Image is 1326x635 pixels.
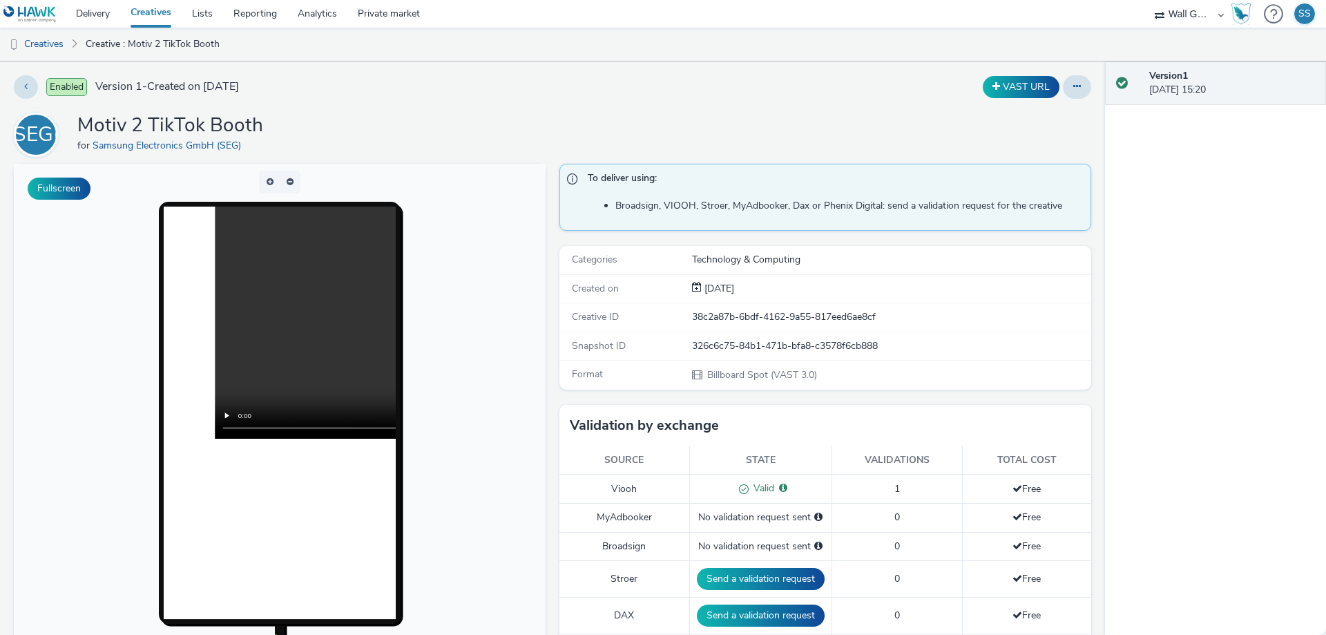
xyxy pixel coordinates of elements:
[894,511,900,524] span: 0
[702,282,734,295] span: [DATE]
[749,482,774,495] span: Valid
[572,253,617,266] span: Categories
[983,76,1059,98] button: VAST URL
[95,79,239,95] span: Version 1 - Created on [DATE]
[702,282,734,296] div: Creation 04 September 2025, 15:20
[1298,3,1311,24] div: SS
[570,415,719,436] h3: Validation by exchange
[697,511,825,524] div: No validation request sent
[1231,3,1251,25] img: Hawk Academy
[692,339,1090,353] div: 326c6c75-84b1-471b-bfa8-c3578f6cb888
[559,475,689,504] td: Viooh
[697,605,825,627] button: Send a validation request
[559,561,689,598] td: Stroer
[814,540,823,553] div: Please select a deal below and click on Send to send a validation request to Broadsign.
[1012,511,1041,524] span: Free
[894,609,900,622] span: 0
[572,368,603,381] span: Format
[894,482,900,495] span: 1
[77,139,93,152] span: for
[962,446,1091,475] th: Total cost
[706,368,817,381] span: Billboard Spot (VAST 3.0)
[814,511,823,524] div: Please select a deal below and click on Send to send a validation request to MyAdbooker.
[559,446,689,475] th: Source
[79,28,227,61] a: Creative : Motiv 2 TikTok Booth
[559,532,689,560] td: Broadsign
[1231,3,1257,25] a: Hawk Academy
[559,504,689,532] td: MyAdbooker
[979,76,1063,98] div: Duplicate the creative as a VAST URL
[7,38,21,52] img: dooh
[77,113,263,139] h1: Motiv 2 TikTok Booth
[894,540,900,553] span: 0
[46,78,87,96] span: Enabled
[588,171,1077,189] span: To deliver using:
[1012,540,1041,553] span: Free
[615,199,1084,213] li: Broadsign, VIOOH, Stroer, MyAdbooker, Dax or Phenix Digital: send a validation request for the cr...
[697,540,825,553] div: No validation request sent
[14,128,64,141] a: SEG(
[1149,69,1188,82] strong: Version 1
[572,282,619,295] span: Created on
[1149,69,1315,97] div: [DATE] 15:20
[1012,572,1041,585] span: Free
[559,598,689,634] td: DAX
[894,572,900,585] span: 0
[1012,482,1041,495] span: Free
[572,310,619,323] span: Creative ID
[692,253,1090,267] div: Technology & Computing
[697,568,825,590] button: Send a validation request
[13,115,59,154] div: SEG(
[692,310,1090,324] div: 38c2a87b-6bdf-4162-9a55-817eed6ae8cf
[832,446,962,475] th: Validations
[93,139,247,152] a: Samsung Electronics GmbH (SEG)
[572,339,626,352] span: Snapshot ID
[3,6,57,23] img: undefined Logo
[689,446,832,475] th: State
[1012,609,1041,622] span: Free
[28,178,90,200] button: Fullscreen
